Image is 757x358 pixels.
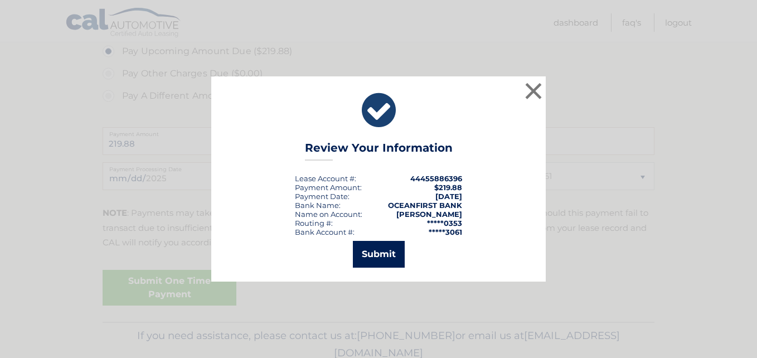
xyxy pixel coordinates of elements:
[295,201,341,210] div: Bank Name:
[295,219,333,228] div: Routing #:
[388,201,462,210] strong: OCEANFIRST BANK
[396,210,462,219] strong: [PERSON_NAME]
[434,183,462,192] span: $219.88
[295,192,348,201] span: Payment Date
[295,210,362,219] div: Name on Account:
[295,183,362,192] div: Payment Amount:
[522,80,545,102] button: ×
[410,174,462,183] strong: 44455886396
[435,192,462,201] span: [DATE]
[353,241,405,268] button: Submit
[295,228,355,236] div: Bank Account #:
[305,141,453,161] h3: Review Your Information
[295,174,356,183] div: Lease Account #:
[295,192,350,201] div: :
